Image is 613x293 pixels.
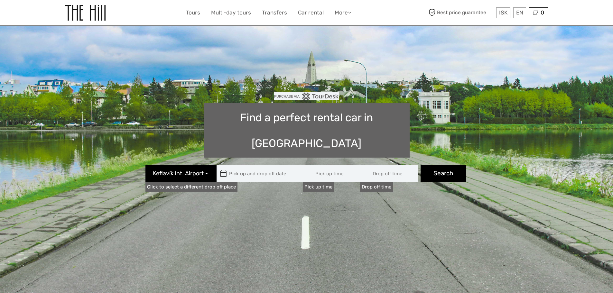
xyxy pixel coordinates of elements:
[513,7,526,18] div: EN
[65,5,106,21] img: The Hill
[303,182,334,192] label: Pick up time
[421,165,466,182] button: Search
[427,7,495,18] span: Best price guarantee
[262,8,287,17] a: Transfers
[360,165,418,182] input: Drop off time
[153,169,204,178] span: Keflavík Int. Airport
[204,103,410,158] h1: Find a perfect rental car in [GEOGRAPHIC_DATA]
[211,8,251,17] a: Multi-day tours
[145,182,237,192] a: Click to select a different drop off place
[298,8,324,17] a: Car rental
[186,8,200,17] a: Tours
[335,8,351,17] a: More
[540,9,545,16] span: 0
[360,182,393,192] label: Drop off time
[217,165,303,182] input: Pick up and drop off date
[145,165,217,182] button: Keflavík Int. Airport
[499,9,507,16] span: ISK
[303,165,361,182] input: Pick up time
[274,92,339,100] img: PurchaseViaTourDesk.png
